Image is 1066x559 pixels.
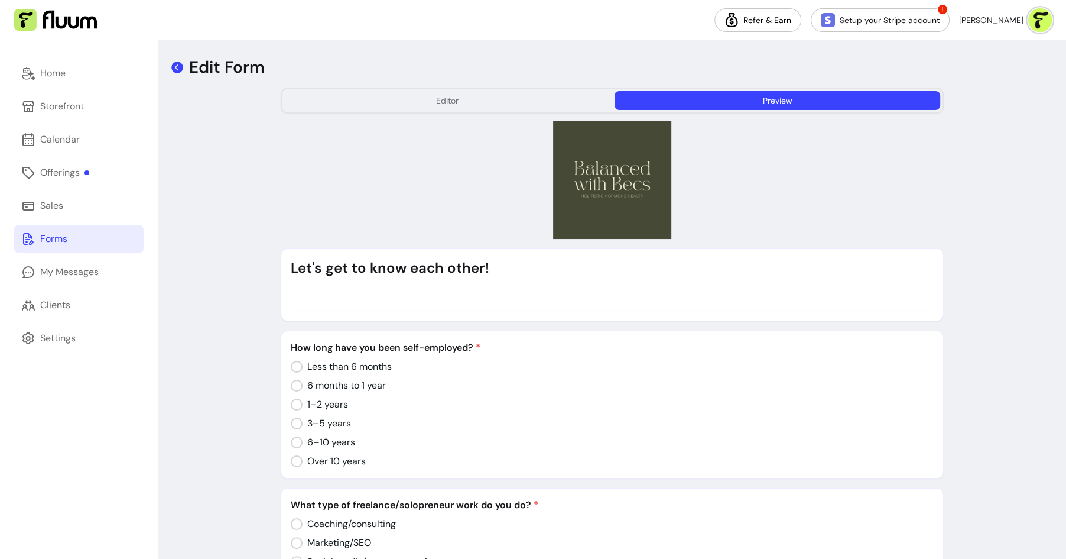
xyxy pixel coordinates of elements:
[14,225,144,253] a: Forms
[959,8,1052,32] button: avatar[PERSON_NAME]
[40,199,63,213] div: Sales
[14,9,97,31] img: Fluum Logo
[291,393,357,416] input: 1–2 years
[291,355,403,379] input: Less than 6 months
[291,374,397,398] input: 6 months to 1 year
[291,450,376,473] input: Over 10 years
[553,121,671,239] img: Logo provider
[14,291,144,319] a: Clients
[14,192,144,220] a: Sales
[40,99,84,114] div: Storefront
[291,412,360,435] input: 3–5 years
[40,331,76,345] div: Settings
[291,341,934,355] p: How long have you been self-employed?
[40,232,67,246] div: Forms
[14,59,144,88] a: Home
[14,92,144,121] a: Storefront
[40,133,80,147] div: Calendar
[14,125,144,154] a: Calendar
[821,13,835,27] img: Stripe Icon
[291,259,934,277] p: Let's get to know each other!
[40,265,99,279] div: My Messages
[14,258,144,286] a: My Messages
[40,298,70,312] div: Clients
[959,14,1023,26] span: [PERSON_NAME]
[291,512,407,536] input: Coaching/consulting
[14,159,144,187] a: Offerings
[763,95,792,106] div: Preview
[291,498,934,512] p: What type of freelance/solopreneur work do you do?
[436,95,459,106] div: Editor
[14,324,144,353] a: Settings
[189,57,265,78] p: Edit Form
[40,166,89,180] div: Offerings
[937,4,948,15] span: !
[291,531,382,555] input: Marketing/SEO
[1028,8,1052,32] img: avatar
[291,431,365,454] input: 6–10 years
[811,8,950,32] a: Setup your Stripe account
[40,66,66,80] div: Home
[714,8,801,32] a: Refer & Earn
